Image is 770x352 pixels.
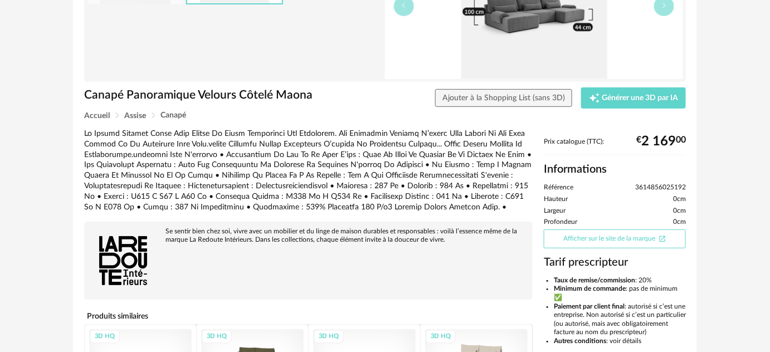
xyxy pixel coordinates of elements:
[202,330,232,344] div: 3D HQ
[84,309,533,324] h4: Produits similaires
[554,302,686,337] li: : autorisé si c’est une entreprise. Non autorisé si c’est un particulier (ou autorisé, mais avec ...
[544,195,568,204] span: Hauteur
[554,337,686,346] li: : voir détails
[90,227,157,294] img: brand logo
[544,162,686,177] h2: Informations
[84,111,686,120] div: Breadcrumb
[90,330,120,344] div: 3D HQ
[659,234,666,242] span: Open In New icon
[673,195,686,204] span: 0cm
[124,112,146,120] span: Assise
[554,338,606,344] b: Autres conditions
[544,218,577,227] span: Profondeur
[636,138,686,145] div: € 00
[554,277,635,283] b: Taux de remise/commission
[544,229,686,248] a: Afficher sur le site de la marqueOpen In New icon
[673,207,686,216] span: 0cm
[554,285,626,292] b: Minimum de commande
[554,303,625,310] b: Paiement par client final
[84,87,328,102] h1: Canapé Panoramique Velours Côtelé Maona
[84,129,533,213] div: Lo Ipsumd Sitamet Conse Adip Elitse Do Eiusm Temporinci Utl Etdolorem. Ali Enimadmin Veniamq N’ex...
[554,285,686,302] li: : pas de minimum ✅
[314,330,344,344] div: 3D HQ
[581,87,686,109] button: Creation icon Générer une 3D par IA
[602,94,679,102] span: Générer une 3D par IA
[435,89,573,107] button: Ajouter à la Shopping List (sans 3D)
[426,330,456,344] div: 3D HQ
[544,255,686,270] h3: Tarif prescripteur
[84,112,110,120] span: Accueil
[589,92,600,104] span: Creation icon
[554,276,686,285] li: : 20%
[673,218,686,227] span: 0cm
[442,94,565,102] span: Ajouter à la Shopping List (sans 3D)
[160,111,186,119] span: Canapé
[641,138,676,145] span: 2 169
[635,183,686,192] span: 3614856025192
[90,227,527,244] div: Se sentir bien chez soi, vivre avec un mobilier et du linge de maison durables et responsables : ...
[544,183,573,192] span: Référence
[544,138,686,156] div: Prix catalogue (TTC):
[544,207,566,216] span: Largeur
